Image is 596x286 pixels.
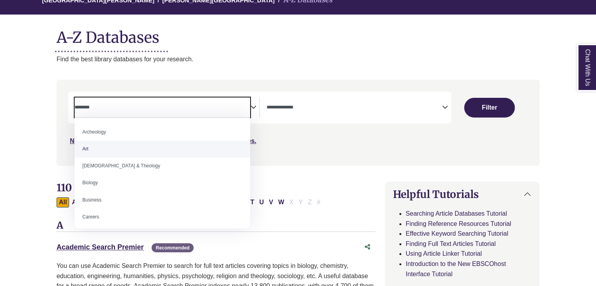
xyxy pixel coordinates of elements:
textarea: Search [266,105,442,111]
a: Searching Article Databases Tutorial [406,210,507,217]
li: Business [75,192,250,209]
button: All [57,197,69,207]
a: Introduction to the New EBSCOhost Interface Tutorial [406,260,506,277]
li: Biology [75,174,250,191]
button: Filter Results V [267,197,276,207]
button: Filter Results U [257,197,266,207]
a: Finding Reference Resources Tutorial [406,220,511,227]
li: Art [75,141,250,158]
button: Helpful Tutorials [385,182,539,207]
h1: A-Z Databases [57,22,539,46]
a: Academic Search Premier [57,243,144,251]
button: Submit for Search Results [464,98,514,117]
a: Effective Keyword Searching Tutorial [406,230,508,237]
textarea: Search [75,105,250,111]
a: Finding Full Text Articles Tutorial [406,240,495,247]
h3: A [57,220,375,232]
div: Alpha-list to filter by first letter of database name [57,198,324,205]
p: Find the best library databases for your research. [57,54,539,64]
button: Share this database [360,240,375,255]
a: Not sure where to start? Check our Recommended Databases. [70,137,256,144]
a: Using Article Linker Tutorial [406,250,482,257]
li: [DEMOGRAPHIC_DATA] & Theology [75,158,250,174]
li: Archeology [75,124,250,141]
nav: Search filters [57,80,539,165]
span: 110 Databases [57,181,126,194]
span: Recommended [152,243,193,252]
button: Filter Results W [276,197,287,207]
button: Filter Results T [248,197,257,207]
button: Filter Results A [69,197,79,207]
li: Careers [75,209,250,225]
